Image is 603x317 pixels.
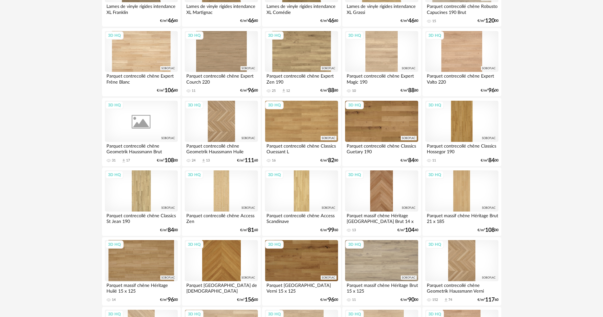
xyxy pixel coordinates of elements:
span: Download icon [281,88,286,93]
a: 3D HQ Parquet massif chêne Héritage Huilé 15 x 125 14 €/m²9600 [102,237,181,306]
div: 13 [206,158,210,163]
div: Parquet contrecollé chêne Access Scandinave [265,212,338,224]
div: €/m² 00 [481,88,498,93]
a: 3D HQ Parquet [GEOGRAPHIC_DATA] Verni 15 x 125 €/m²9600 [262,237,341,306]
div: Parquet massif chêne Héritage Brut 15 x 125 [345,281,418,294]
div: €/m² 00 [160,228,178,232]
a: 3D HQ Parquet contrecollé chêne Classics St Jean 190 €/m²8400 [102,168,181,236]
div: 3D HQ [185,240,203,249]
a: 3D HQ Parquet contrecollé chêne Classics Guetary 190 €/m²8400 [342,98,421,166]
div: Parquet contrecollé chêne Expert Courch 220 [185,72,258,85]
a: 3D HQ Parquet contrecollé chêne Geometrik Haussmann Verni 152 Download icon 74 €/m²11760 [422,237,501,306]
div: €/m² 80 [160,19,178,23]
div: 3D HQ [265,31,284,40]
a: 3D HQ Parquet contrecollé chêne Geometrik Haussmann Huile 24 Download icon 13 €/m²11160 [182,98,260,166]
div: 17 [126,158,130,163]
span: 111 [245,158,254,163]
span: 84 [488,158,495,163]
div: Parquet [GEOGRAPHIC_DATA] Verni 15 x 125 [265,281,338,294]
a: 3D HQ Parquet massif chêne Héritage Brut 21 x 185 €/m²10800 [422,168,501,236]
div: 3D HQ [105,101,124,109]
span: 46 [168,19,174,23]
div: 3D HQ [185,31,203,40]
div: Parquet contrecollé chêne Geometrik Haussmann Verni [425,281,498,294]
div: Lames de vinyle rigides intendance XL Grassi [345,2,418,15]
div: 3D HQ [185,101,203,109]
div: Parquet contrecollé chêne Expert Valto 220 [425,72,498,85]
div: €/m² 00 [157,158,178,163]
div: €/m² 00 [478,228,498,232]
span: 90 [408,298,414,302]
div: 12 [286,89,290,93]
a: 3D HQ Parquet contrecollé chêne Expert Frêne Blanc [GEOGRAPHIC_DATA] €/m²10680 [102,28,181,97]
div: Parquet contrecollé chêne Expert Zen 190 [265,72,338,85]
div: €/m² 80 [240,19,258,23]
div: Parquet contrecollé chêne Expert Frêne Blanc [GEOGRAPHIC_DATA] [105,72,178,85]
div: 13 [352,228,356,232]
div: 3D HQ [345,101,364,109]
span: 82 [328,158,334,163]
span: Download icon [201,158,206,163]
div: Lames de vinyle rigides intendance XL Martignac [185,2,258,15]
div: 152 [432,298,438,302]
a: 3D HQ Parquet contrecollé chêne Classics Ouessant L 16 €/m²8280 [262,98,341,166]
div: €/m² 60 [320,228,338,232]
a: 3D HQ Parquet [GEOGRAPHIC_DATA] de [DEMOGRAPHIC_DATA][GEOGRAPHIC_DATA]... €/m²15600 [182,237,260,306]
span: 108 [164,158,174,163]
div: Lames de vinyle rigides intendance XL Franklin [105,2,178,15]
div: 3D HQ [105,240,124,249]
span: Download icon [444,298,448,302]
a: 3D HQ Parquet massif chêne Héritage Brut 15 x 125 11 €/m²9000 [342,237,421,306]
a: 3D HQ Parquet contrecollé chêne Expert Courch 220 11 €/m²9600 [182,28,260,97]
div: €/m² 80 [401,88,418,93]
span: 88 [408,88,414,93]
div: Parquet massif chêne Héritage Brut 21 x 185 [425,212,498,224]
a: 3D HQ Parquet contrecollé chêne Expert Magic 190 10 €/m²8880 [342,28,421,97]
div: 10 [352,89,356,93]
a: 3D HQ Parquet contrecollé chêne Access Scandinave €/m²9960 [262,168,341,236]
div: 24 [192,158,196,163]
a: 3D HQ Parquet massif chêne Héritage [GEOGRAPHIC_DATA] Brut 14 x 90 13 €/m²10440 [342,168,421,236]
div: 3D HQ [426,31,444,40]
div: €/m² 80 [320,88,338,93]
div: Parquet contrecollé chêne Expert Magic 190 [345,72,418,85]
div: €/m² 00 [478,19,498,23]
div: €/m² 00 [320,298,338,302]
div: Lames de vinyle rigides intendance XL Comédie [265,2,338,15]
div: €/m² 80 [320,19,338,23]
div: 11 [192,89,196,93]
span: 156 [245,298,254,302]
div: €/m² 00 [160,298,178,302]
div: Parquet massif chêne Héritage [GEOGRAPHIC_DATA] Brut 14 x 90 [345,212,418,224]
div: 3D HQ [426,101,444,109]
div: 3D HQ [426,171,444,179]
div: €/m² 80 [157,88,178,93]
div: 31 [112,158,116,163]
div: 11 [432,158,436,163]
div: 15 [432,19,436,23]
div: Parquet contrecollé chêne Classics Guetary 190 [345,142,418,155]
span: 81 [248,228,254,232]
div: Parquet contrecollé chêne Classics Ouessant L [265,142,338,155]
div: 3D HQ [345,171,364,179]
a: 3D HQ Parquet contrecollé chêne Geometrik Haussmann Brut 31 Download icon 17 €/m²10800 [102,98,181,166]
div: Parquet contrecollé chêne Access Zen [185,212,258,224]
div: €/m² 00 [237,298,258,302]
div: Parquet contrecollé chêne Geometrik Haussmann Brut [105,142,178,155]
div: €/m² 80 [401,19,418,23]
span: 88 [328,88,334,93]
div: 3D HQ [105,171,124,179]
span: 120 [485,19,495,23]
span: 46 [328,19,334,23]
div: €/m² 00 [481,158,498,163]
div: €/m² 40 [397,228,418,232]
a: 3D HQ Parquet contrecollé chêne Expert Valto 220 €/m²9600 [422,28,501,97]
a: 3D HQ Parquet contrecollé chêne Access Zen €/m²8160 [182,168,260,236]
span: 104 [405,228,414,232]
div: 3D HQ [345,31,364,40]
div: Parquet contrecollé chêne Classics Hossegor 190 [425,142,498,155]
div: 14 [112,298,116,302]
span: 106 [164,88,174,93]
div: 25 [272,89,276,93]
div: 74 [448,298,452,302]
